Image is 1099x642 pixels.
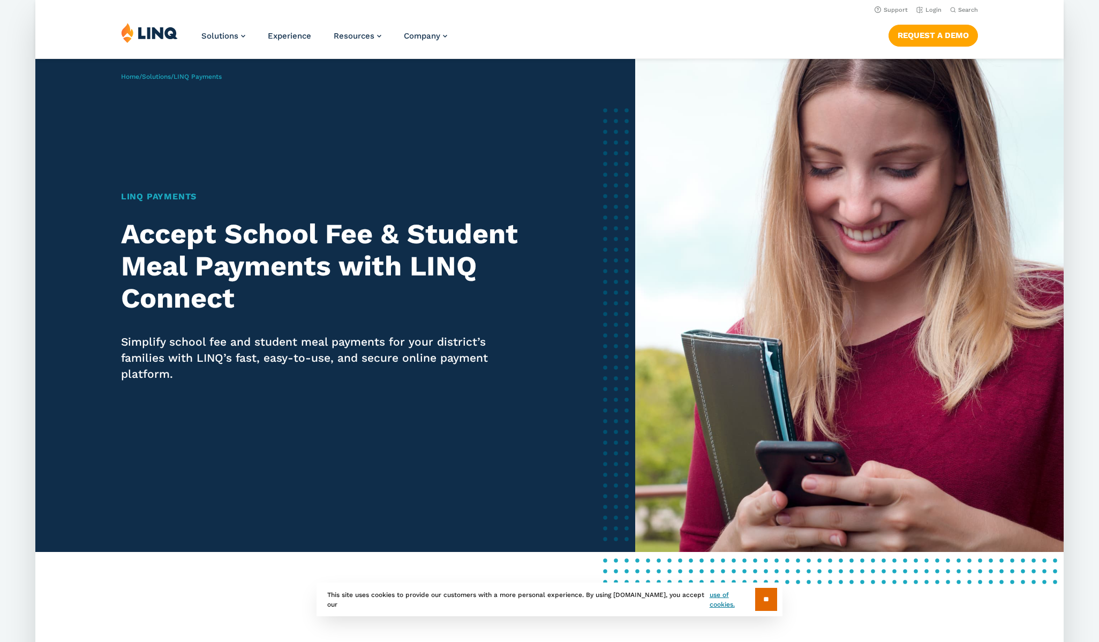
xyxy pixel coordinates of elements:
a: Login [916,6,942,13]
span: Company [404,31,440,41]
nav: Utility Navigation [35,3,1064,15]
a: Resources [334,31,381,41]
img: LINQ Payments [635,59,1064,552]
p: Simplify school fee and student meal payments for your district’s families with LINQ’s fast, easy... [121,334,526,382]
span: / / [121,73,222,80]
h1: LINQ Payments [121,190,526,203]
span: Search [958,6,978,13]
span: Resources [334,31,374,41]
img: LINQ | K‑12 Software [121,23,178,43]
span: LINQ Payments [174,73,222,80]
a: Solutions [201,31,245,41]
h2: Accept School Fee & Student Meal Payments with LINQ Connect [121,218,526,314]
nav: Primary Navigation [201,23,447,58]
button: Open Search Bar [950,6,978,14]
a: Request a Demo [889,25,978,46]
nav: Button Navigation [889,23,978,46]
a: Company [404,31,447,41]
a: Support [875,6,908,13]
a: Experience [268,31,311,41]
a: Home [121,73,139,80]
a: Solutions [142,73,171,80]
span: Solutions [201,31,238,41]
div: This site uses cookies to provide our customers with a more personal experience. By using [DOMAIN... [317,583,782,616]
a: use of cookies. [710,590,755,609]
